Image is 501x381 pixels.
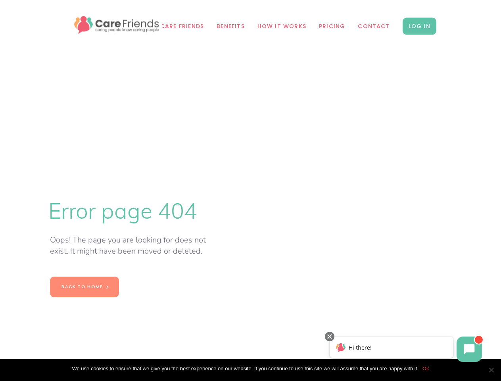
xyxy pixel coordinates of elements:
[487,366,495,374] span: No
[144,22,204,31] span: Why Care Friends
[217,22,245,31] span: Benefits
[50,235,225,257] p: Oops! The page you are looking for does not exist. It might have been moved or deleted.
[72,365,418,373] span: We use cookies to ensure that we give you the best experience on our website. If you continue to ...
[61,283,103,290] span: Back to home
[403,18,436,35] span: LOG IN
[257,22,306,31] span: How it works
[319,22,345,31] span: Pricing
[358,22,390,31] span: Contact
[50,277,119,297] a: Back to home
[321,330,490,370] iframe: Chatbot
